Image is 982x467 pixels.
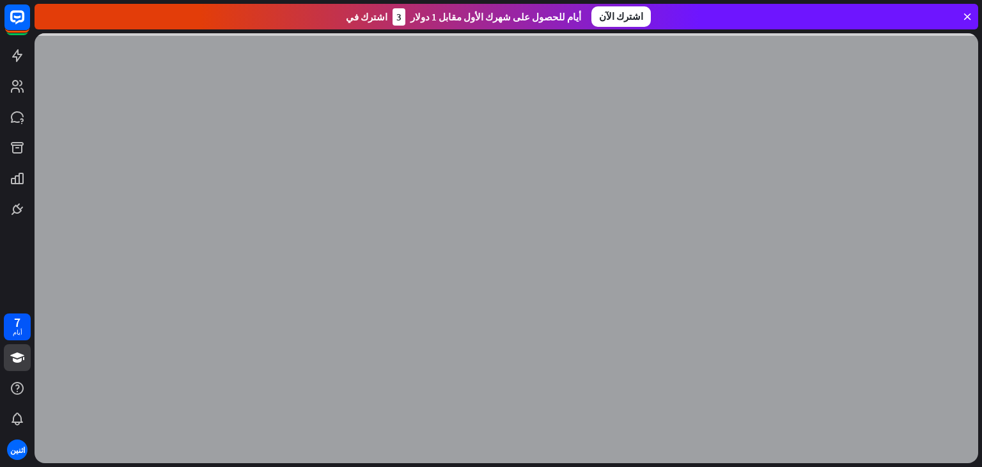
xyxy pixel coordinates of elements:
[410,11,581,23] font: أيام للحصول على شهرك الأول مقابل 1 دولار
[10,445,25,455] font: اثنين
[396,11,401,23] font: 3
[4,313,31,340] a: 7 أيام
[346,11,387,23] font: اشترك في
[13,328,22,336] font: أيام
[14,314,20,330] font: 7
[599,10,643,22] font: اشترك الآن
